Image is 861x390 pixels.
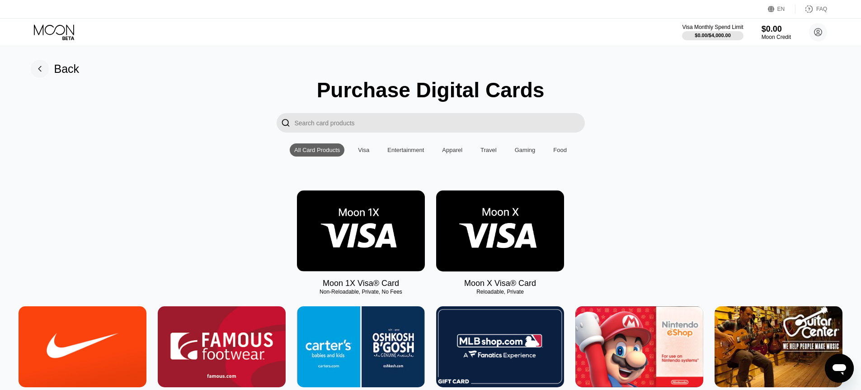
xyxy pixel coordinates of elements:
[438,143,467,157] div: Apparel
[294,147,340,153] div: All Card Products
[323,279,399,288] div: Moon 1X Visa® Card
[436,289,564,295] div: Reloadable, Private
[515,147,536,153] div: Gaming
[358,147,369,153] div: Visa
[442,147,462,153] div: Apparel
[510,143,540,157] div: Gaming
[549,143,571,157] div: Food
[777,6,785,12] div: EN
[277,113,295,133] div: 
[762,34,791,40] div: Moon Credit
[816,6,827,12] div: FAQ
[54,62,80,76] div: Back
[682,24,743,30] div: Visa Monthly Spend Limit
[290,143,344,157] div: All Card Products
[695,33,731,38] div: $0.00 / $4,000.00
[480,147,497,153] div: Travel
[682,24,743,40] div: Visa Monthly Spend Limit$0.00/$4,000.00
[387,147,424,153] div: Entertainment
[825,354,854,383] iframe: Button to launch messaging window
[317,78,545,102] div: Purchase Digital Cards
[281,118,290,128] div: 
[464,279,536,288] div: Moon X Visa® Card
[768,5,795,14] div: EN
[476,143,501,157] div: Travel
[353,143,374,157] div: Visa
[297,289,425,295] div: Non-Reloadable, Private, No Fees
[795,5,827,14] div: FAQ
[31,60,80,78] div: Back
[762,24,791,40] div: $0.00Moon Credit
[295,113,585,133] input: Search card products
[383,143,428,157] div: Entertainment
[553,147,567,153] div: Food
[762,24,791,34] div: $0.00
